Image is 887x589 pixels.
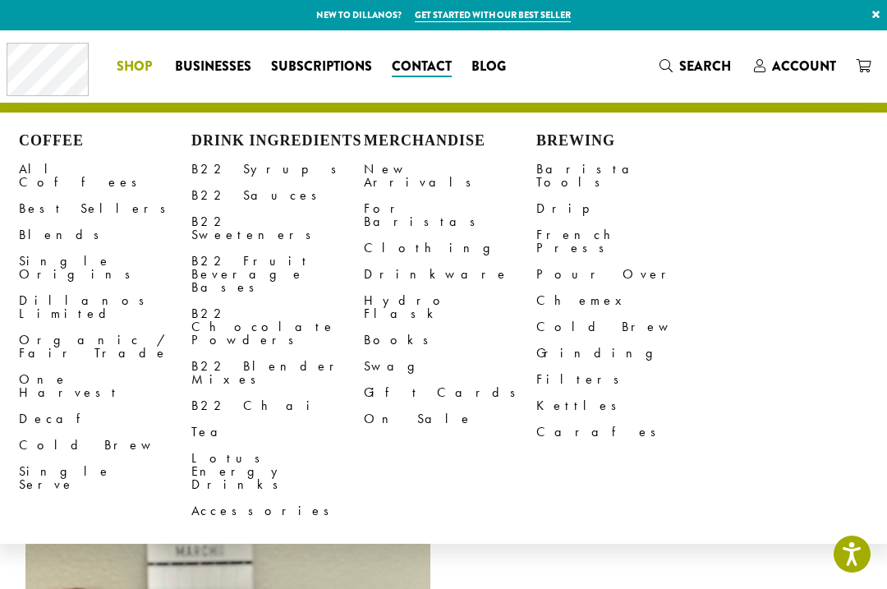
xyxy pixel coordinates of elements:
a: Gift Cards [364,380,536,406]
a: B22 Syrups [191,156,364,182]
a: Single Origins [19,248,191,288]
h4: Coffee [19,132,191,150]
a: Decaf [19,406,191,432]
a: Get started with our best seller [415,8,571,22]
span: Businesses [175,57,251,77]
a: Best Sellers [19,196,191,222]
span: Account [772,57,836,76]
h4: Merchandise [364,132,536,150]
a: Cold Brew [19,432,191,458]
a: Grinding [536,340,709,366]
a: Lotus Energy Drinks [191,445,364,498]
a: For Baristas [364,196,536,235]
a: Shop [107,53,165,80]
a: B22 Blender Mixes [191,353,364,393]
a: Drip [536,196,709,222]
span: Blog [471,57,506,77]
a: B22 Sauces [191,182,364,209]
a: Tea [191,419,364,445]
a: Books [364,327,536,353]
a: B22 Fruit Beverage Bases [191,248,364,301]
a: Clothing [364,235,536,261]
a: Kettles [536,393,709,419]
a: Accessories [191,498,364,524]
a: B22 Sweeteners [191,209,364,248]
a: On Sale [364,406,536,432]
span: Subscriptions [271,57,372,77]
span: Shop [117,57,152,77]
a: New Arrivals [364,156,536,196]
a: One Harvest [19,366,191,406]
a: Single Serve [19,458,191,498]
a: Cold Brew [536,314,709,340]
a: Dillanos Limited [19,288,191,327]
a: Hydro Flask [364,288,536,327]
a: Carafes [536,419,709,445]
a: B22 Chocolate Powders [191,301,364,353]
a: B22 Chai [191,393,364,419]
a: Pour Over [536,261,709,288]
a: Swag [364,353,536,380]
a: Blends [19,222,191,248]
h4: Brewing [536,132,709,150]
a: Filters [536,366,709,393]
a: Barista Tools [536,156,709,196]
h4: Drink Ingredients [191,132,364,150]
span: Contact [392,57,452,77]
a: All Coffees [19,156,191,196]
a: Chemex [536,288,709,314]
span: Search [679,57,731,76]
a: French Press [536,222,709,261]
a: Search [650,53,744,80]
a: Drinkware [364,261,536,288]
a: Organic / Fair Trade [19,327,191,366]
